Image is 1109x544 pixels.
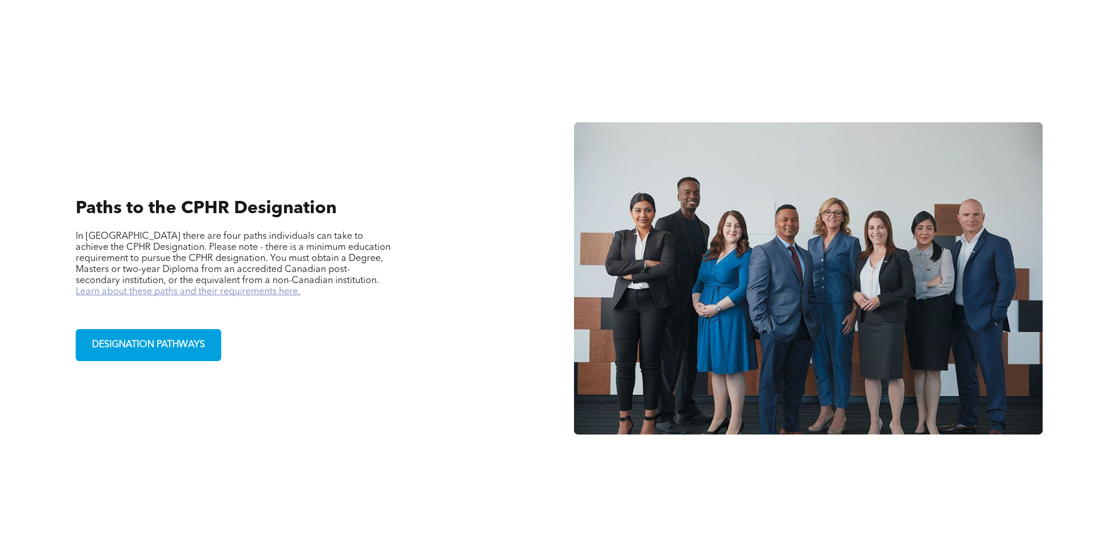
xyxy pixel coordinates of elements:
img: A group of business people are posing for a picture together. [574,122,1043,435]
a: Learn about these paths and their requirements here. [76,287,300,296]
a: DESIGNATION PATHWAYS [76,329,221,361]
span: DESIGNATION PATHWAYS [88,334,209,356]
span: In [GEOGRAPHIC_DATA] there are four paths individuals can take to achieve the CPHR Designation. P... [76,232,391,285]
span: Paths to the CPHR Designation [76,200,336,217]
